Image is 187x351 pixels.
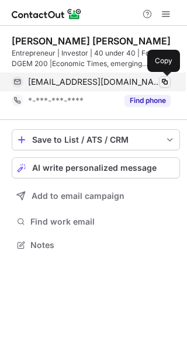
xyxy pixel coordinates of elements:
img: ContactOut v5.3.10 [12,7,82,21]
button: Reveal Button [124,95,171,106]
button: Add to email campaign [12,185,180,207]
button: Notes [12,237,180,253]
div: Entrepreneur | Investor | 40 under 40 | Forbes-DGEM 200 |Economic Times, emerging entrepreneur of... [12,48,180,69]
span: Add to email campaign [32,191,124,201]
span: Notes [30,240,175,250]
div: Save to List / ATS / CRM [32,135,160,144]
button: AI write personalized message [12,157,180,178]
span: AI write personalized message [32,163,157,173]
span: Find work email [30,216,175,227]
div: [PERSON_NAME] [PERSON_NAME] [12,35,171,47]
button: save-profile-one-click [12,129,180,150]
button: Find work email [12,214,180,230]
span: [EMAIL_ADDRESS][DOMAIN_NAME] [28,77,162,87]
